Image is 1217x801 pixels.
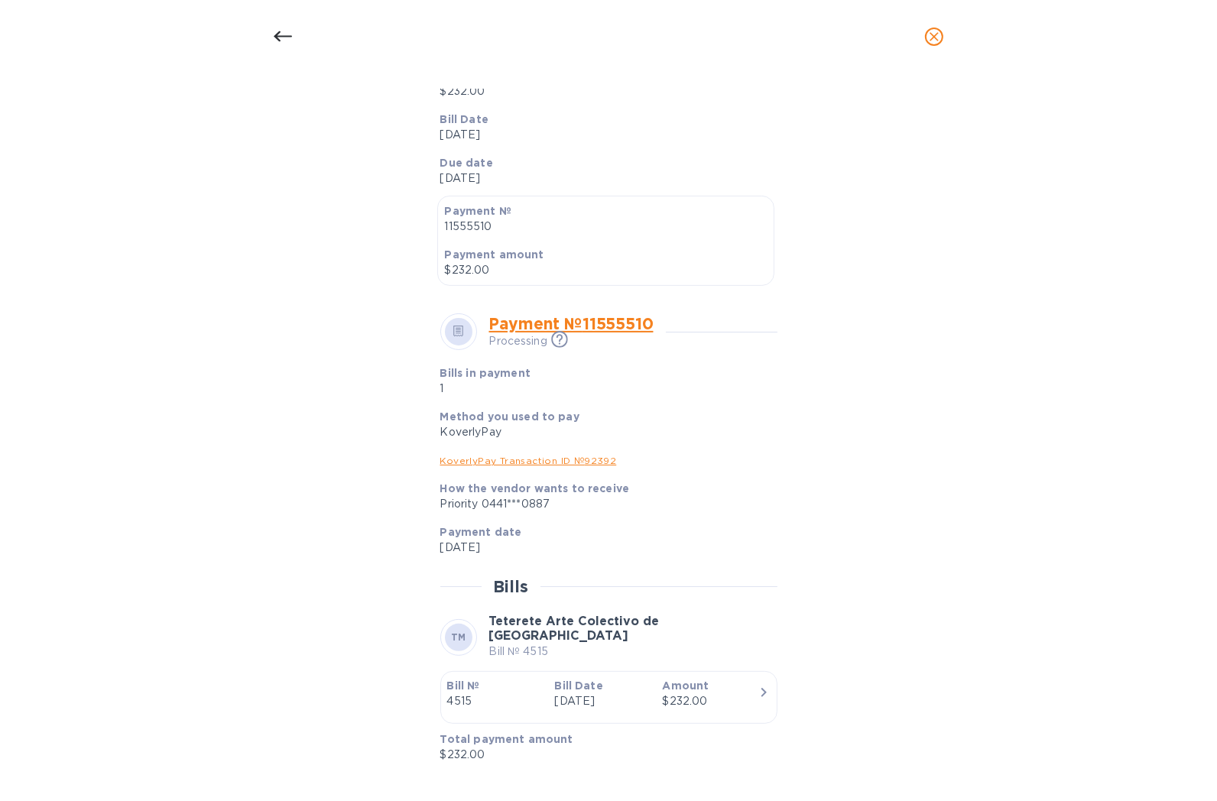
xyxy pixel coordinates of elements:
b: Method you used to pay [440,410,579,423]
p: 11555510 [445,219,767,235]
p: [DATE] [440,540,765,556]
b: How the vendor wants to receive [440,482,630,495]
div: KoverlyPay [440,424,765,440]
p: 1 [440,381,657,397]
a: KoverlyPay Transaction ID № 92392 [440,455,617,466]
b: Payment № [445,205,511,217]
b: Payment date [440,526,522,538]
p: Bill № 4515 [489,644,777,660]
p: $232.00 [445,262,767,278]
b: TM [451,631,466,643]
p: Processing [489,333,547,349]
button: Bill №4515Bill Date[DATE]Amount$232.00 [440,671,777,724]
b: Bills in payment [440,367,531,379]
p: [DATE] [554,693,650,709]
p: $232.00 [440,83,765,99]
a: Payment № 11555510 [489,314,654,333]
p: [DATE] [440,170,765,186]
b: Due date [440,157,493,169]
b: Total payment amount [440,733,573,745]
b: Bill Date [440,113,488,125]
b: Teterete Arte Colectivo de [GEOGRAPHIC_DATA] [489,614,660,643]
p: 4515 [447,693,543,709]
h2: Bills [494,577,528,596]
p: [DATE] [440,127,765,143]
div: Priority 0441***0887 [440,496,765,512]
b: Bill Date [554,679,602,692]
div: $232.00 [662,693,758,709]
b: Amount [662,679,709,692]
b: Bill № [447,679,480,692]
p: $232.00 [440,747,765,763]
button: close [916,18,953,55]
b: Payment amount [445,248,544,261]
